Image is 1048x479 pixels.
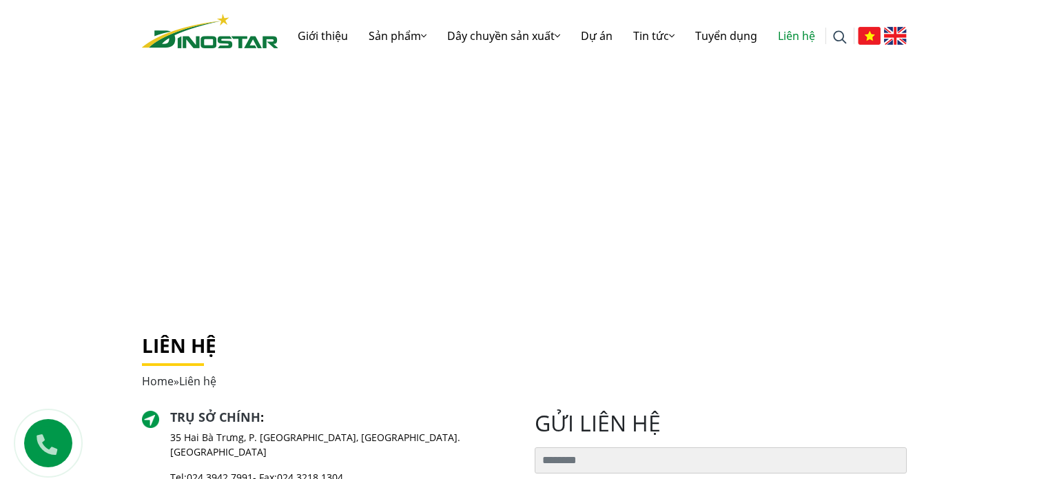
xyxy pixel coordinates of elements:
h1: Liên hệ [142,334,907,358]
a: Giới thiệu [287,14,358,58]
a: Tin tức [623,14,685,58]
h2: gửi liên hệ [535,410,907,436]
a: Trụ sở chính [170,409,260,425]
span: » [142,374,216,389]
a: Sản phẩm [358,14,437,58]
img: search [833,30,847,44]
img: Tiếng Việt [858,27,881,45]
a: Dây chuyền sản xuất [437,14,571,58]
img: directer [142,411,160,429]
a: Home [142,374,174,389]
img: logo [142,14,278,48]
span: Liên hệ [179,374,216,389]
p: 35 Hai Bà Trưng, P. [GEOGRAPHIC_DATA], [GEOGRAPHIC_DATA]. [GEOGRAPHIC_DATA] [170,430,513,459]
h2: : [170,410,513,425]
img: English [884,27,907,45]
a: Tuyển dụng [685,14,768,58]
a: Liên hệ [768,14,825,58]
a: Dự án [571,14,623,58]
